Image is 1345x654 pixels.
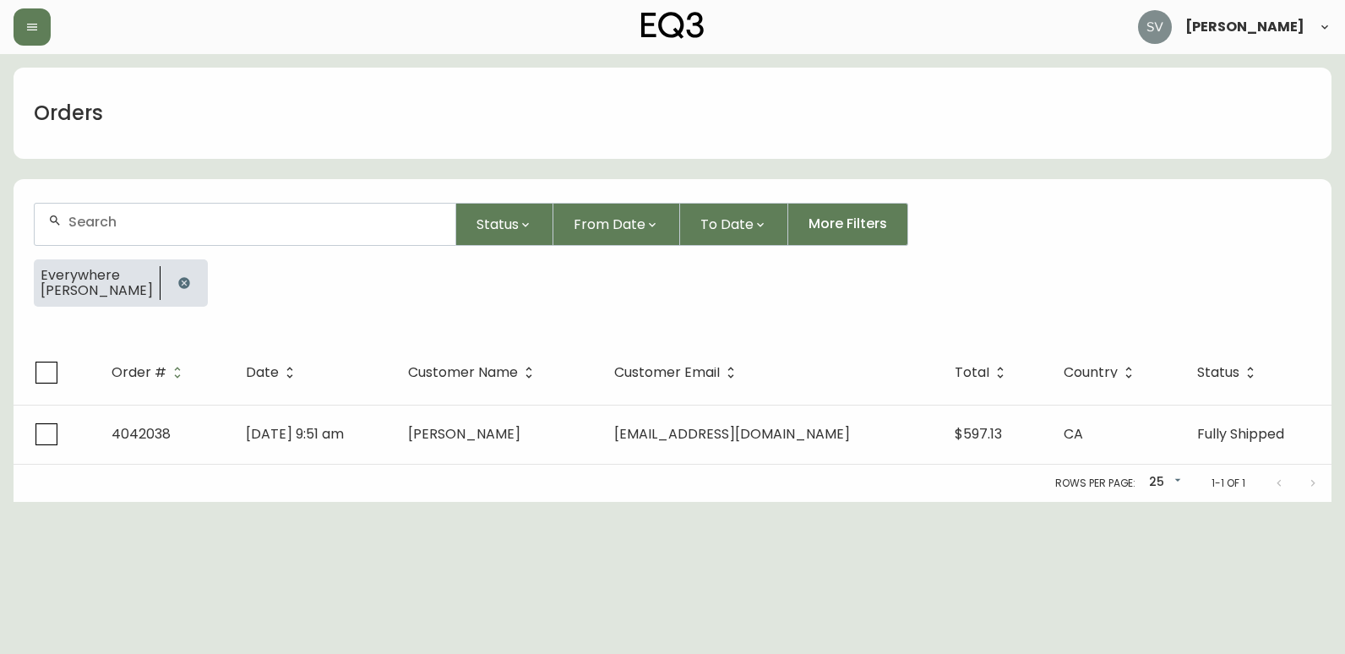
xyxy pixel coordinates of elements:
[408,424,520,444] span: [PERSON_NAME]
[700,214,754,235] span: To Date
[614,424,850,444] span: [EMAIL_ADDRESS][DOMAIN_NAME]
[809,215,887,233] span: More Filters
[641,12,704,39] img: logo
[1185,20,1304,34] span: [PERSON_NAME]
[1197,424,1284,444] span: Fully Shipped
[1064,368,1118,378] span: Country
[1197,368,1239,378] span: Status
[1064,365,1140,380] span: Country
[955,424,1002,444] span: $597.13
[680,203,788,246] button: To Date
[1055,476,1135,491] p: Rows per page:
[41,283,153,298] span: [PERSON_NAME]
[788,203,908,246] button: More Filters
[456,203,553,246] button: Status
[112,368,166,378] span: Order #
[553,203,680,246] button: From Date
[246,368,279,378] span: Date
[246,365,301,380] span: Date
[1138,10,1172,44] img: 0ef69294c49e88f033bcbeb13310b844
[1212,476,1245,491] p: 1-1 of 1
[955,365,1011,380] span: Total
[408,365,540,380] span: Customer Name
[41,268,153,283] span: Everywhere
[574,214,645,235] span: From Date
[614,368,720,378] span: Customer Email
[1197,365,1261,380] span: Status
[112,424,171,444] span: 4042038
[34,99,103,128] h1: Orders
[1064,424,1083,444] span: CA
[68,214,442,230] input: Search
[246,424,344,444] span: [DATE] 9:51 am
[112,365,188,380] span: Order #
[614,365,742,380] span: Customer Email
[955,368,989,378] span: Total
[476,214,519,235] span: Status
[1142,469,1184,497] div: 25
[408,368,518,378] span: Customer Name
